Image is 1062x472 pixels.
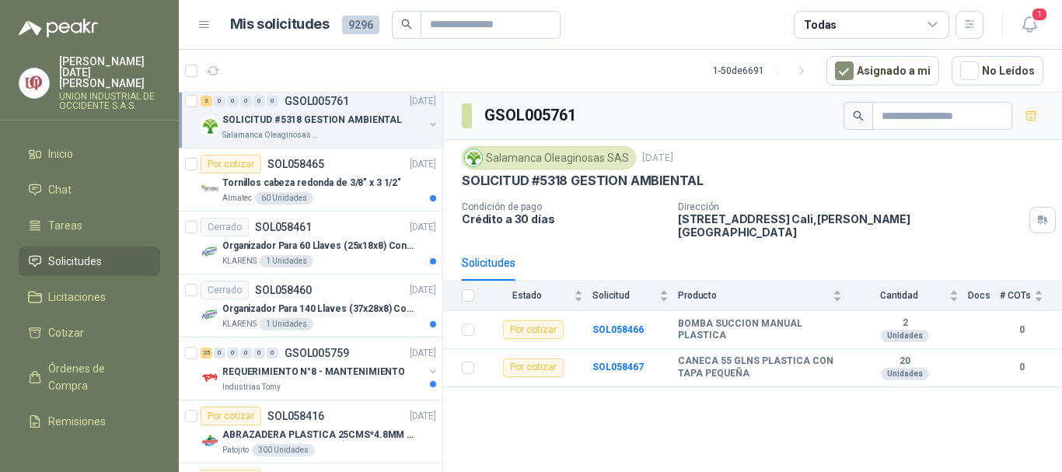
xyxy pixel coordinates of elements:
[484,103,578,128] h3: GSOL005761
[222,365,405,379] p: REQUERIMIENTO N°8 - MANTENIMIENTO
[285,348,349,358] p: GSOL005759
[48,145,73,163] span: Inicio
[201,92,439,142] a: 2 0 0 0 0 0 GSOL005761[DATE] Company LogoSOLICITUD #5318 GESTION AMBIENTALSalamanca Oleaginosas SAS
[881,330,929,342] div: Unidades
[201,218,249,236] div: Cerrado
[410,283,436,298] p: [DATE]
[851,281,968,311] th: Cantidad
[255,192,313,205] div: 60 Unidades
[214,96,225,107] div: 0
[401,19,412,30] span: search
[1031,7,1048,22] span: 1
[59,92,160,110] p: UNION INDUSTRIAL DE OCCIDENTE S.A.S.
[462,212,665,226] p: Crédito a 30 días
[19,246,160,276] a: Solicitudes
[48,288,106,306] span: Licitaciones
[227,348,239,358] div: 0
[19,175,160,205] a: Chat
[19,354,160,400] a: Órdenes de Compra
[19,68,49,98] img: Company Logo
[222,113,402,128] p: SOLICITUD #5318 GESTION AMBIENTAL
[592,324,644,335] a: SOL058466
[853,110,864,121] span: search
[48,181,72,198] span: Chat
[826,56,939,86] button: Asignado a mi
[952,56,1043,86] button: No Leídos
[179,400,442,463] a: Por cotizarSOL058416[DATE] Company LogoABRAZADERA PLASTICA 25CMS*4.8MM NEGRAPatojito300 Unidades
[503,358,564,377] div: Por cotizar
[713,58,814,83] div: 1 - 50 de 6691
[410,220,436,235] p: [DATE]
[201,407,261,425] div: Por cotizar
[19,139,160,169] a: Inicio
[410,346,436,361] p: [DATE]
[222,444,249,456] p: Patojito
[19,19,98,37] img: Logo peakr
[1000,290,1031,301] span: # COTs
[201,96,212,107] div: 2
[503,320,564,339] div: Por cotizar
[484,281,592,311] th: Estado
[255,285,312,295] p: SOL058460
[179,274,442,337] a: CerradoSOL058460[DATE] Company LogoOrganizador Para 140 Llaves (37x28x8) Con CerraduraKLARENS1 Un...
[19,211,160,240] a: Tareas
[179,149,442,212] a: Por cotizarSOL058465[DATE] Company LogoTornillos cabeza redonda de 3/8" x 3 1/2"Almatec60 Unidades
[222,255,257,267] p: KLARENS
[678,281,851,311] th: Producto
[678,290,830,301] span: Producto
[1000,323,1043,337] b: 0
[642,151,673,166] p: [DATE]
[227,96,239,107] div: 0
[678,318,842,342] b: BOMBA SUCCION MANUAL PLASTICA
[230,13,330,36] h1: Mis solicitudes
[1015,11,1043,39] button: 1
[48,217,82,234] span: Tareas
[592,281,678,311] th: Solicitud
[19,318,160,348] a: Cotizar
[267,348,278,358] div: 0
[678,355,842,379] b: CANECA 55 GLNS PLASTICA CON TAPA PEQUEÑA
[48,413,106,430] span: Remisiones
[267,159,324,170] p: SOL058465
[851,355,959,368] b: 20
[410,157,436,172] p: [DATE]
[201,344,439,393] a: 25 0 0 0 0 0 GSOL005759[DATE] Company LogoREQUERIMIENTO N°8 - MANTENIMIENTOIndustrias Tomy
[462,201,665,212] p: Condición de pago
[410,94,436,109] p: [DATE]
[1000,281,1062,311] th: # COTs
[59,56,160,89] p: [PERSON_NAME][DATE] [PERSON_NAME]
[253,96,265,107] div: 0
[253,348,265,358] div: 0
[267,411,324,421] p: SOL058416
[410,409,436,424] p: [DATE]
[201,306,219,324] img: Company Logo
[201,281,249,299] div: Cerrado
[222,192,252,205] p: Almatec
[201,432,219,450] img: Company Logo
[678,201,1023,212] p: Dirección
[465,149,482,166] img: Company Logo
[222,318,257,330] p: KLARENS
[201,369,219,387] img: Company Logo
[804,16,837,33] div: Todas
[851,317,959,330] b: 2
[48,253,102,270] span: Solicitudes
[201,243,219,261] img: Company Logo
[484,290,571,301] span: Estado
[881,368,929,380] div: Unidades
[201,117,219,135] img: Company Logo
[222,428,416,442] p: ABRAZADERA PLASTICA 25CMS*4.8MM NEGRA
[592,362,644,372] b: SOL058467
[462,254,515,271] div: Solicitudes
[222,176,401,191] p: Tornillos cabeza redonda de 3/8" x 3 1/2"
[342,16,379,34] span: 9296
[1000,360,1043,375] b: 0
[260,255,313,267] div: 1 Unidades
[255,222,312,233] p: SOL058461
[260,318,313,330] div: 1 Unidades
[48,360,145,394] span: Órdenes de Compra
[222,129,320,142] p: Salamanca Oleaginosas SAS
[240,348,252,358] div: 0
[19,407,160,436] a: Remisiones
